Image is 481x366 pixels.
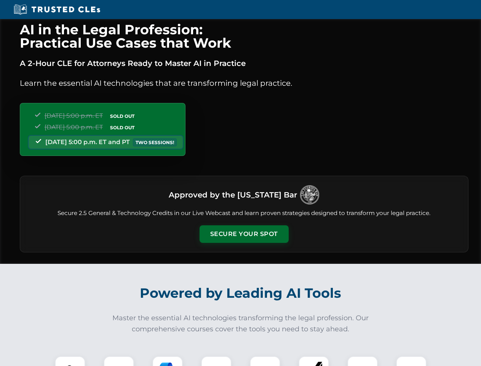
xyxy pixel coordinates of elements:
p: Secure 2.5 General & Technology Credits in our Live Webcast and learn proven strategies designed ... [29,209,459,218]
h3: Approved by the [US_STATE] Bar [169,188,297,202]
span: SOLD OUT [107,124,137,132]
span: [DATE] 5:00 p.m. ET [45,112,103,119]
h2: Powered by Leading AI Tools [30,280,452,307]
p: A 2-Hour CLE for Attorneys Ready to Master AI in Practice [20,57,468,69]
h1: AI in the Legal Profession: Practical Use Cases that Work [20,23,468,50]
img: Logo [300,185,319,204]
p: Learn the essential AI technologies that are transforming legal practice. [20,77,468,89]
button: Secure Your Spot [200,225,289,243]
img: Trusted CLEs [11,4,102,15]
span: SOLD OUT [107,112,137,120]
p: Master the essential AI technologies transforming the legal profession. Our comprehensive courses... [107,313,374,335]
span: [DATE] 5:00 p.m. ET [45,124,103,131]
